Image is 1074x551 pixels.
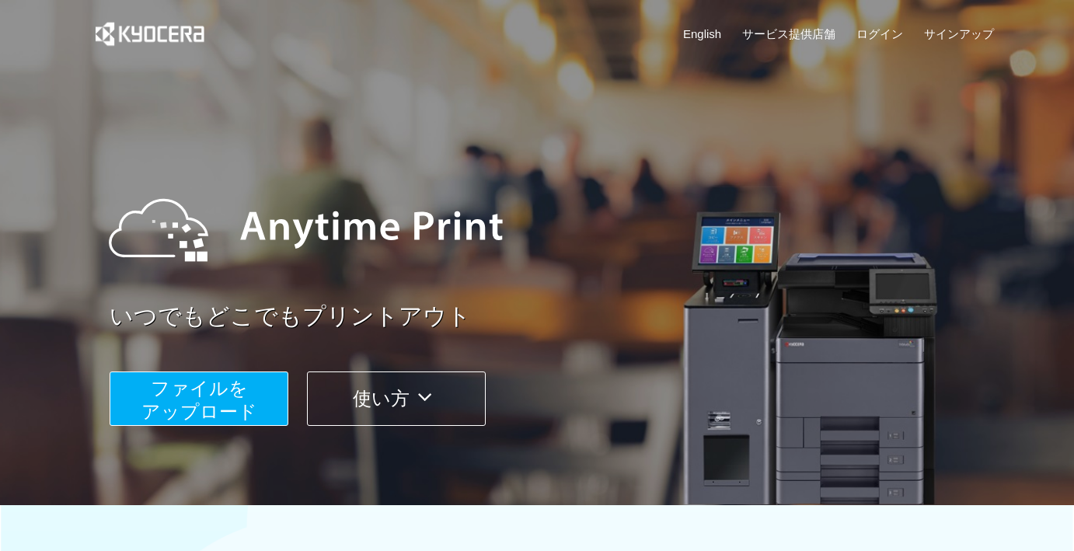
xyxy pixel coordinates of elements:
[307,371,486,426] button: 使い方
[110,300,1003,333] a: いつでもどこでもプリントアウト
[683,26,721,42] a: English
[856,26,903,42] a: ログイン
[924,26,994,42] a: サインアップ
[110,371,288,426] button: ファイルを​​アップロード
[742,26,835,42] a: サービス提供店舗
[141,378,257,422] span: ファイルを ​​アップロード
